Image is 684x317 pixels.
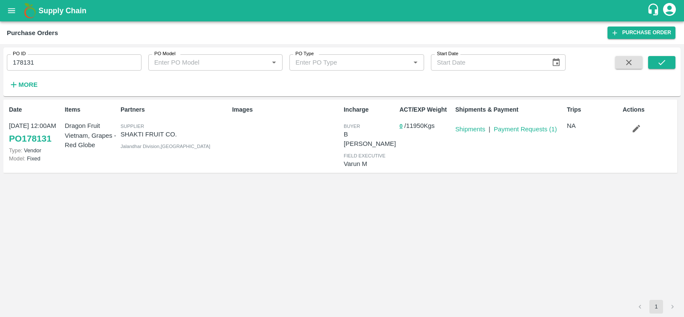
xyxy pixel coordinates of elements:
span: buyer [344,124,360,129]
label: PO ID [13,50,26,57]
input: Start Date [431,54,545,71]
p: NA [567,121,619,130]
a: PO178131 [9,131,51,146]
p: Dragon Fruit Vietnam, Grapes - Red Globe [65,121,117,150]
p: Trips [567,105,619,114]
div: | [485,121,490,134]
button: open drawer [2,1,21,21]
a: Purchase Order [607,27,675,39]
span: Jalandhar Division , [GEOGRAPHIC_DATA] [121,144,210,149]
span: Supplier [121,124,144,129]
a: Shipments [455,126,485,133]
p: Actions [622,105,675,114]
p: Date [9,105,61,114]
button: Open [410,57,421,68]
button: page 1 [649,300,663,314]
span: Model: [9,155,25,162]
p: Images [232,105,340,114]
button: 0 [399,121,402,131]
button: More [7,77,40,92]
p: SHAKTI FRUIT CO. [121,130,229,139]
p: / 11950 Kgs [399,121,451,131]
span: Type: [9,147,22,154]
p: Vendor [9,146,61,154]
div: account of current user [662,2,677,20]
p: Incharge [344,105,396,114]
p: Items [65,105,117,114]
input: Enter PO ID [7,54,142,71]
p: ACT/EXP Weight [399,105,451,114]
p: Fixed [9,154,61,163]
label: PO Type [295,50,314,57]
span: field executive [344,153,386,158]
button: Open [268,57,280,68]
button: Choose date [548,54,564,71]
div: customer-support [647,3,662,18]
img: logo [21,2,38,19]
a: Supply Chain [38,5,647,17]
nav: pagination navigation [632,300,681,314]
p: Shipments & Payment [455,105,563,114]
p: Partners [121,105,229,114]
p: B [PERSON_NAME] [344,130,396,149]
input: Enter PO Type [292,57,396,68]
b: Supply Chain [38,6,86,15]
p: [DATE] 12:00AM [9,121,61,130]
input: Enter PO Model [151,57,255,68]
p: Varun M [344,159,396,169]
label: Start Date [437,50,458,57]
strong: More [18,81,38,88]
label: PO Model [154,50,176,57]
div: Purchase Orders [7,27,58,39]
a: Payment Requests (1) [494,126,557,133]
